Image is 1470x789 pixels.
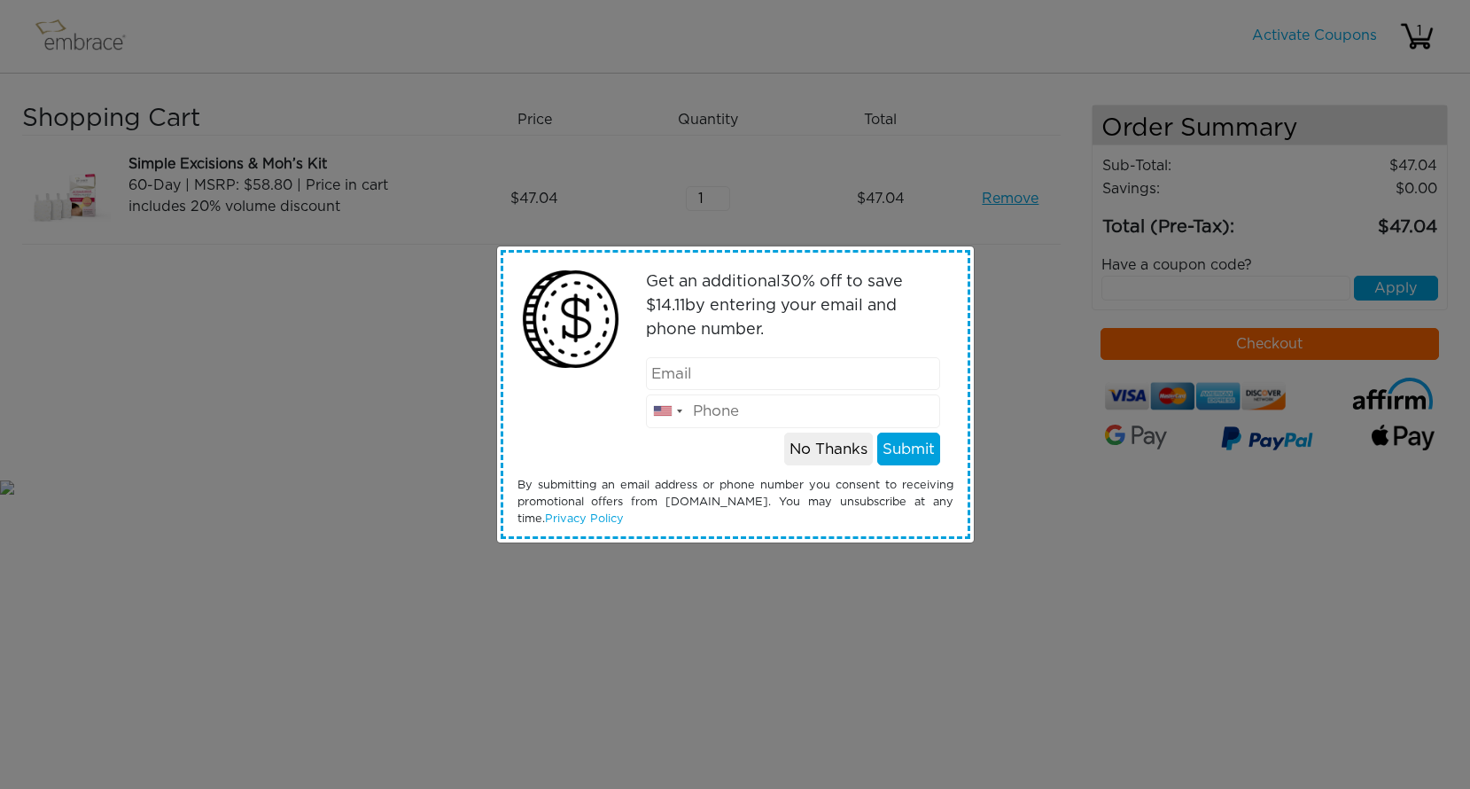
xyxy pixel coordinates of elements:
[513,262,629,378] img: money2.png
[656,298,685,314] span: 14.11
[646,357,940,391] input: Email
[647,395,688,427] div: United States: +1
[504,477,967,528] div: By submitting an email address or phone number you consent to receiving promotional offers from [...
[646,394,940,428] input: Phone
[784,433,873,466] button: No Thanks
[877,433,940,466] button: Submit
[545,513,624,525] a: Privacy Policy
[781,274,802,290] span: 30
[646,270,940,342] p: Get an additional % off to save $ by entering your email and phone number.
